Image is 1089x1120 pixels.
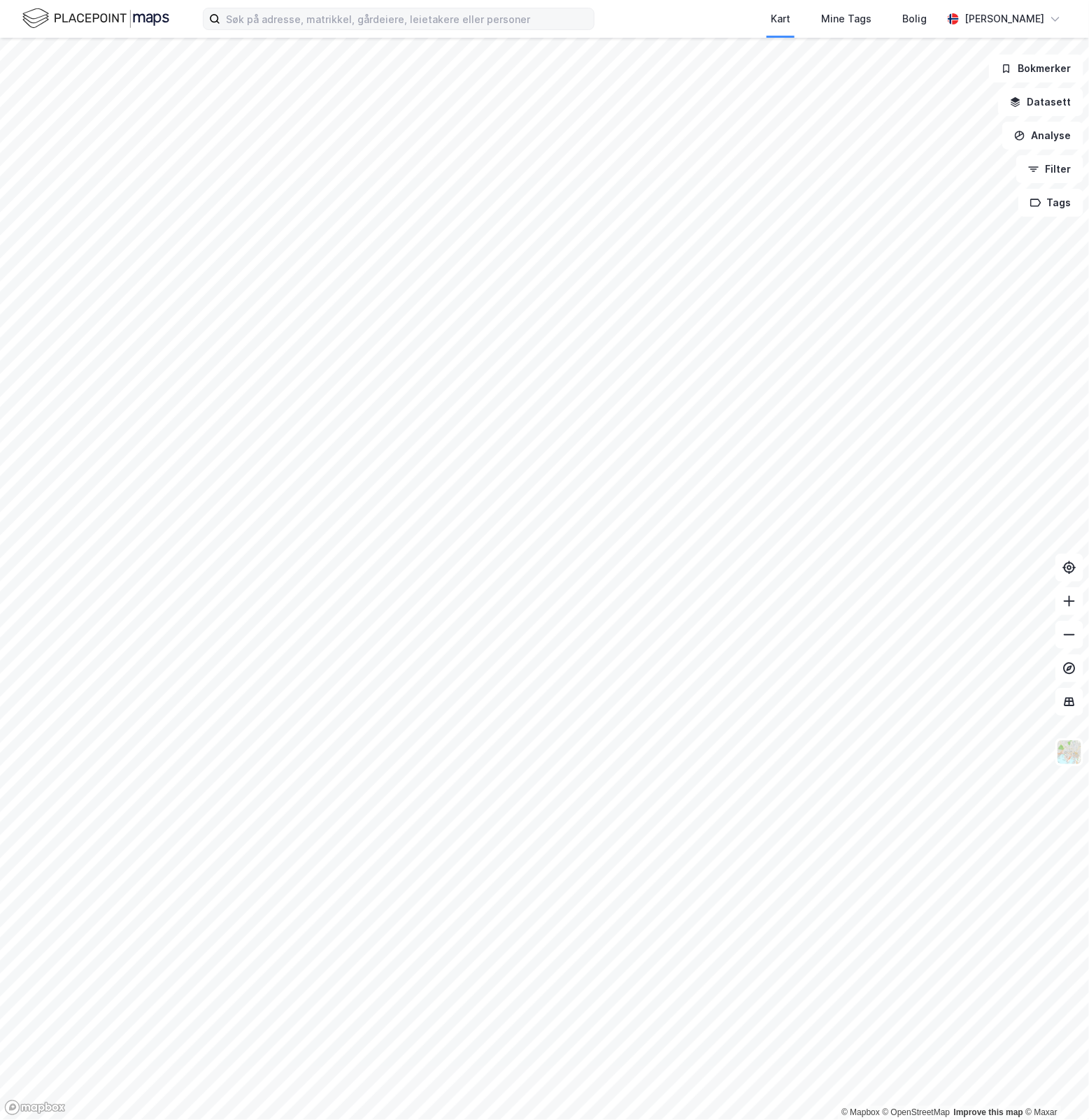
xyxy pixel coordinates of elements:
[22,6,169,31] img: logo.f888ab2527a4732fd821a326f86c7f29.svg
[1056,739,1083,766] img: Z
[989,55,1083,82] button: Bokmerker
[4,1100,66,1116] a: Mapbox homepage
[883,1108,951,1118] a: OpenStreetMap
[954,1108,1023,1118] a: Improve this map
[841,1108,880,1118] a: Mapbox
[998,88,1083,116] button: Datasett
[1018,189,1083,217] button: Tags
[965,10,1044,27] div: [PERSON_NAME]
[1019,1053,1089,1120] div: Kontrollprogram for chat
[1016,155,1083,183] button: Filter
[1002,122,1083,150] button: Analyse
[902,10,927,27] div: Bolig
[1019,1053,1089,1120] iframe: Chat Widget
[821,10,871,27] div: Mine Tags
[220,8,594,29] input: Søk på adresse, matrikkel, gårdeiere, leietakere eller personer
[771,10,790,27] div: Kart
